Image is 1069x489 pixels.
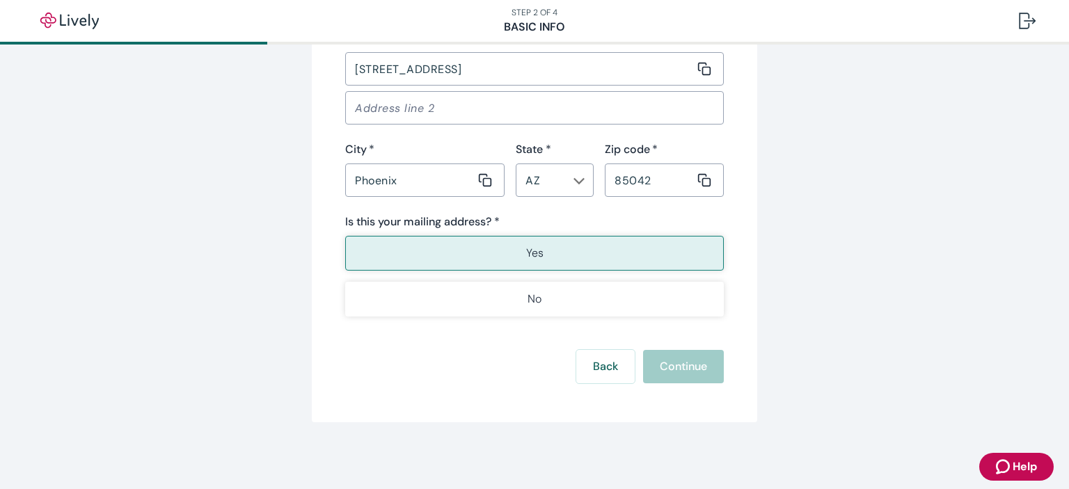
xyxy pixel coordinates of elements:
[695,170,714,190] button: Copy message content to clipboard
[697,62,711,76] svg: Copy to clipboard
[345,141,374,158] label: City
[345,55,695,83] input: Address line 1
[345,94,724,122] input: Address line 2
[605,141,658,158] label: Zip code
[572,174,586,188] button: Open
[345,282,724,316] button: No
[996,458,1013,475] svg: Zendesk support icon
[31,13,109,29] img: Lively
[697,173,711,187] svg: Copy to clipboard
[1008,4,1047,38] button: Log out
[1013,458,1037,475] span: Help
[576,350,635,383] button: Back
[695,59,714,79] button: Copy message content to clipboard
[475,170,495,190] button: Copy message content to clipboard
[345,236,724,271] button: Yes
[345,166,475,194] input: City
[979,453,1054,481] button: Zendesk support iconHelp
[605,166,695,194] input: Zip code
[478,173,492,187] svg: Copy to clipboard
[516,141,551,158] label: State *
[528,291,541,307] p: No
[526,245,544,262] p: Yes
[345,214,500,230] label: Is this your mailing address? *
[573,175,585,186] svg: Chevron icon
[520,170,567,190] input: --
